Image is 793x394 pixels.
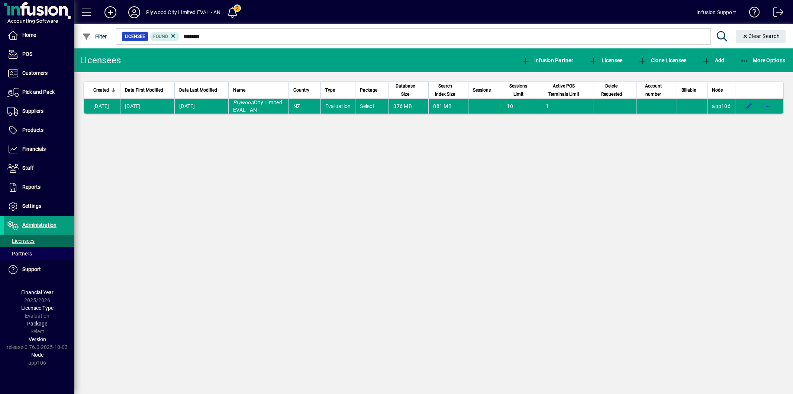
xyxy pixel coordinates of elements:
td: 881 MB [428,99,468,114]
span: Delete Requested [598,82,625,98]
a: Products [4,121,74,140]
span: Pick and Pack [22,89,55,95]
mat-chip: Found Status: Found [150,32,180,41]
a: Suppliers [4,102,74,121]
span: Search Index Size [433,82,457,98]
a: Financials [4,140,74,159]
span: Administration [22,222,57,228]
span: City Limited EVAL - AN [233,99,282,113]
a: Staff [4,159,74,178]
span: Version [29,336,46,342]
button: Profile [122,6,146,19]
span: Staff [22,165,34,171]
span: Filter [82,34,107,39]
button: Add [700,54,726,67]
div: Country [293,86,316,94]
button: Clone Licensee [636,54,688,67]
td: Select [355,99,389,114]
span: Data Last Modified [179,86,217,94]
td: 376 MB [389,99,428,114]
span: Country [293,86,309,94]
a: Customers [4,64,74,83]
td: Evaluation [320,99,355,114]
a: Partners [4,247,74,260]
div: Name [233,86,284,94]
span: Account number [641,82,665,98]
span: Sessions [473,86,491,94]
div: Node [712,86,731,94]
button: Clear [736,30,786,43]
span: Products [22,127,43,133]
td: 10 [502,99,541,114]
div: Database Size [393,82,424,98]
a: Logout [767,1,784,26]
div: Licensees [80,54,121,66]
div: Sessions Limit [507,82,536,98]
em: Plywood [233,99,254,105]
span: Data First Modified [125,86,163,94]
span: Customers [22,70,48,76]
span: Sessions Limit [507,82,530,98]
button: Infusion Partner [519,54,575,67]
span: Node [31,352,43,358]
span: Infusion Partner [521,57,573,63]
span: Clone Licensee [638,57,686,63]
span: Financial Year [21,289,54,295]
span: Settings [22,203,41,209]
span: Licensee Type [21,305,54,311]
span: POS [22,51,32,57]
button: Edit [743,100,755,112]
div: Infusion Support [696,6,736,18]
span: More Options [740,57,786,63]
span: Clear Search [742,33,780,39]
a: POS [4,45,74,64]
span: Database Size [393,82,417,98]
div: Created [93,86,116,94]
a: Home [4,26,74,45]
button: Filter [80,30,109,43]
span: Reports [22,184,41,190]
a: Pick and Pack [4,83,74,102]
span: Found [153,34,168,39]
div: Active POS Terminals Limit [546,82,589,98]
td: [DATE] [84,99,120,114]
button: Licensee [587,54,625,67]
span: Licensee [125,33,145,40]
div: Type [325,86,351,94]
div: Sessions [473,86,497,94]
span: Name [233,86,245,94]
a: Licensees [4,235,74,247]
span: Support [22,266,41,272]
td: [DATE] [174,99,228,114]
div: Delete Requested [598,82,632,98]
td: NZ [288,99,320,114]
button: Add [99,6,122,19]
span: Created [93,86,109,94]
span: Package [27,321,47,327]
div: Package [360,86,384,94]
button: More Options [738,54,787,67]
a: Settings [4,197,74,216]
button: More options [762,100,774,112]
span: Package [360,86,377,94]
span: Type [325,86,335,94]
span: Node [712,86,723,94]
a: Reports [4,178,74,197]
div: Search Index Size [433,82,464,98]
div: Data First Modified [125,86,170,94]
span: Add [702,57,724,63]
span: Active POS Terminals Limit [546,82,582,98]
div: Account number [641,82,672,98]
span: Billable [681,86,696,94]
span: Partners [7,251,32,257]
div: Billable [681,86,703,94]
span: Financials [22,146,46,152]
a: Support [4,260,74,279]
span: Licensees [7,238,35,244]
span: Suppliers [22,108,43,114]
span: Home [22,32,36,38]
span: Licensee [589,57,623,63]
td: [DATE] [120,99,174,114]
a: Knowledge Base [744,1,760,26]
div: Plywood City Limited EVAL - AN [146,6,220,18]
